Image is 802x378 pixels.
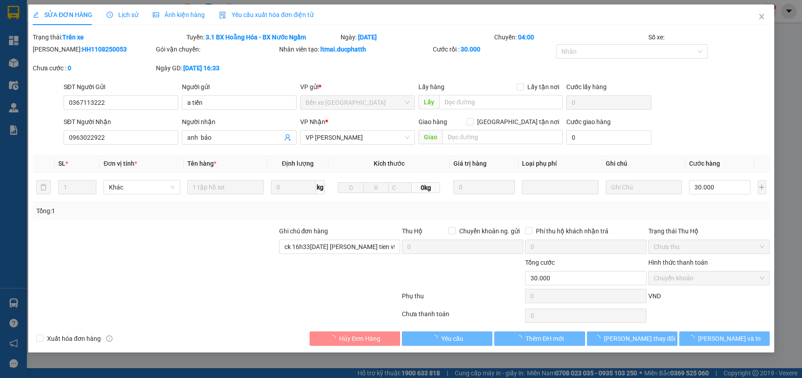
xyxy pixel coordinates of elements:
[418,95,439,109] span: Lấy
[439,95,562,109] input: Dọc đường
[284,134,291,141] span: user-add
[310,331,400,346] button: Hủy Đơn Hàng
[181,117,296,127] div: Người nhận
[329,335,339,341] span: loading
[648,292,661,300] span: VND
[373,160,404,167] span: Kích thước
[36,206,310,216] div: Tổng: 1
[279,44,431,54] div: Nhân viên tạo:
[431,335,441,341] span: loading
[418,130,442,144] span: Giao
[602,155,686,172] th: Ghi chú
[33,63,154,73] div: Chưa cước :
[749,4,774,30] button: Close
[453,160,487,167] span: Giá trị hàng
[305,131,409,144] span: VP Ngọc Hồi
[493,32,647,42] div: Chuyến:
[412,182,440,193] span: 0kg
[363,182,389,193] input: R
[689,160,720,167] span: Cước hàng
[401,309,524,325] div: Chưa thanh toán
[523,82,562,92] span: Lấy tận nơi
[418,83,444,90] span: Lấy hàng
[433,44,554,54] div: Cước rồi :
[401,291,524,307] div: Phụ thu
[33,44,154,54] div: [PERSON_NAME]:
[442,130,562,144] input: Dọc đường
[518,155,602,172] th: Loại phụ phí
[155,63,277,73] div: Ngày GD:
[320,46,366,53] b: ltmai.ducphatth
[107,12,113,18] span: clock-circle
[338,182,364,193] input: D
[32,32,185,42] div: Trạng thái:
[155,44,277,54] div: Gói vận chuyển:
[300,118,325,125] span: VP Nhận
[594,335,604,341] span: loading
[698,334,760,344] span: [PERSON_NAME] và In
[62,34,84,41] b: Trên xe
[339,334,380,344] span: Hủy Đơn Hàng
[566,130,651,145] input: Cước giao hàng
[153,12,159,18] span: picture
[566,118,610,125] label: Cước giao hàng
[282,160,314,167] span: Định lượng
[219,12,226,19] img: icon
[494,331,585,346] button: Thêm ĐH mới
[402,331,492,346] button: Yêu cầu
[33,12,39,18] span: edit
[187,160,216,167] span: Tên hàng
[82,46,127,53] b: HH1108250053
[516,335,526,341] span: loading
[33,11,92,18] span: SỬA ĐƠN HÀNG
[315,180,324,194] span: kg
[605,180,682,194] input: Ghi Chú
[532,226,612,236] span: Phí thu hộ khách nhận trả
[103,160,137,167] span: Đơn vị tính
[106,335,112,342] span: info-circle
[586,331,677,346] button: [PERSON_NAME] thay đổi
[604,334,675,344] span: [PERSON_NAME] thay đổi
[187,180,264,194] input: VD: Bàn, Ghế
[648,259,708,266] label: Hình thức thanh toán
[300,82,414,92] div: VP gửi
[185,32,339,42] div: Tuyến:
[305,96,409,109] span: Bến xe Hoằng Hóa
[279,240,400,254] input: Ghi chú đơn hàng
[107,11,138,18] span: Lịch sử
[526,334,564,344] span: Thêm ĐH mới
[473,117,562,127] span: [GEOGRAPHIC_DATA] tận nơi
[758,180,766,194] button: plus
[679,331,769,346] button: [PERSON_NAME] và In
[654,271,764,285] span: Chuyển khoản
[566,95,651,110] input: Cước lấy hàng
[525,259,555,266] span: Tổng cước
[402,228,423,235] span: Thu Hộ
[648,226,770,236] div: Trạng thái Thu Hộ
[183,64,219,72] b: [DATE] 16:33
[453,180,515,194] input: 0
[206,34,306,41] b: 3.1 BX Hoằng Hóa - BX Nước Ngầm
[388,182,412,193] input: C
[358,34,377,41] b: [DATE]
[647,32,771,42] div: Số xe:
[36,180,51,194] button: delete
[63,82,178,92] div: SĐT Người Gửi
[63,117,178,127] div: SĐT Người Nhận
[441,334,463,344] span: Yêu cầu
[43,334,104,344] span: Xuất hóa đơn hàng
[181,82,296,92] div: Người gửi
[566,83,606,90] label: Cước lấy hàng
[758,13,765,20] span: close
[654,240,764,253] span: Chưa thu
[688,335,698,341] span: loading
[279,228,328,235] label: Ghi chú đơn hàng
[68,64,71,72] b: 0
[153,11,205,18] span: Ảnh kiện hàng
[109,180,175,194] span: Khác
[58,160,65,167] span: SL
[456,226,523,236] span: Chuyển khoản ng. gửi
[461,46,480,53] b: 30.000
[518,34,534,41] b: 04:00
[219,11,314,18] span: Yêu cầu xuất hóa đơn điện tử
